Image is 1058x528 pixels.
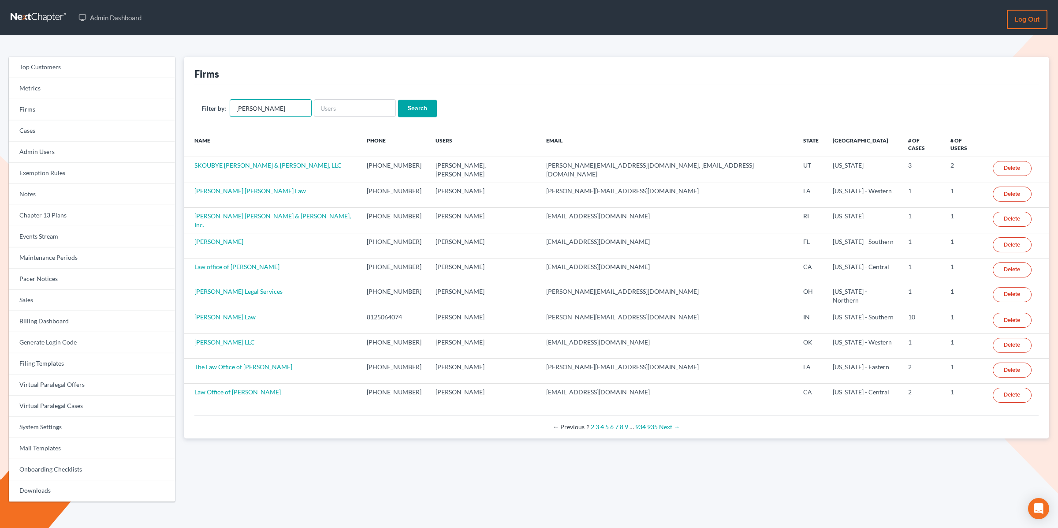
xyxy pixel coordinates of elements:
[539,233,796,258] td: [EMAIL_ADDRESS][DOMAIN_NAME]
[539,157,796,183] td: [PERSON_NAME][EMAIL_ADDRESS][DOMAIN_NAME], [EMAIL_ADDRESS][DOMAIN_NAME]
[539,334,796,359] td: [EMAIL_ADDRESS][DOMAIN_NAME]
[901,131,943,157] th: # of Cases
[993,313,1032,328] a: Delete
[826,131,901,157] th: [GEOGRAPHIC_DATA]
[9,311,175,332] a: Billing Dashboard
[591,423,594,431] a: Page 2
[9,353,175,374] a: Filing Templates
[993,338,1032,353] a: Delete
[943,157,986,183] td: 2
[9,396,175,417] a: Virtual Paralegal Cases
[360,258,428,283] td: [PHONE_NUMBER]
[9,205,175,226] a: Chapter 13 Plans
[993,262,1032,277] a: Delete
[9,163,175,184] a: Exemption Rules
[9,480,175,502] a: Downloads
[194,338,255,346] a: [PERSON_NAME] LLC
[9,332,175,353] a: Generate Login Code
[539,258,796,283] td: [EMAIL_ADDRESS][DOMAIN_NAME]
[201,423,1032,431] div: Pagination
[901,208,943,233] td: 1
[796,131,826,157] th: State
[1007,10,1047,29] a: Log out
[943,208,986,233] td: 1
[596,423,599,431] a: Page 3
[943,309,986,333] td: 1
[9,417,175,438] a: System Settings
[826,157,901,183] td: [US_STATE]
[993,388,1032,403] a: Delete
[539,283,796,309] td: [PERSON_NAME][EMAIL_ADDRESS][DOMAIN_NAME]
[605,423,609,431] a: Page 5
[539,309,796,333] td: [PERSON_NAME][EMAIL_ADDRESS][DOMAIN_NAME]
[230,99,312,117] input: Firm Name
[796,208,826,233] td: RI
[9,78,175,99] a: Metrics
[428,283,539,309] td: [PERSON_NAME]
[360,208,428,233] td: [PHONE_NUMBER]
[826,309,901,333] td: [US_STATE] - Southern
[360,383,428,408] td: [PHONE_NUMBER]
[194,67,219,80] div: Firms
[826,383,901,408] td: [US_STATE] - Central
[943,131,986,157] th: # of Users
[993,363,1032,378] a: Delete
[194,388,281,396] a: Law Office of [PERSON_NAME]
[428,359,539,383] td: [PERSON_NAME]
[993,237,1032,252] a: Delete
[826,359,901,383] td: [US_STATE] - Eastern
[625,423,628,431] a: Page 9
[9,57,175,78] a: Top Customers
[1028,498,1049,519] div: Open Intercom Messenger
[194,263,279,270] a: Law office of [PERSON_NAME]
[9,142,175,163] a: Admin Users
[9,120,175,142] a: Cases
[398,100,437,117] input: Search
[796,157,826,183] td: UT
[428,383,539,408] td: [PERSON_NAME]
[360,359,428,383] td: [PHONE_NUMBER]
[553,423,585,431] span: Previous page
[993,212,1032,227] a: Delete
[826,283,901,309] td: [US_STATE] - Northern
[539,208,796,233] td: [EMAIL_ADDRESS][DOMAIN_NAME]
[194,212,351,228] a: [PERSON_NAME] [PERSON_NAME] & [PERSON_NAME], Inc.
[993,287,1032,302] a: Delete
[74,10,146,26] a: Admin Dashboard
[539,183,796,207] td: [PERSON_NAME][EMAIL_ADDRESS][DOMAIN_NAME]
[428,157,539,183] td: [PERSON_NAME], [PERSON_NAME]
[428,309,539,333] td: [PERSON_NAME]
[943,383,986,408] td: 1
[194,187,306,195] a: [PERSON_NAME] [PERSON_NAME] Law
[428,208,539,233] td: [PERSON_NAME]
[194,238,243,245] a: [PERSON_NAME]
[194,288,283,295] a: [PERSON_NAME] Legal Services
[615,423,618,431] a: Page 7
[796,283,826,309] td: OH
[796,183,826,207] td: LA
[796,258,826,283] td: CA
[630,423,634,431] span: …
[826,334,901,359] td: [US_STATE] - Western
[901,183,943,207] td: 1
[314,99,396,117] input: Users
[9,438,175,459] a: Mail Templates
[360,309,428,333] td: 8125064074
[360,183,428,207] td: [PHONE_NUMBER]
[610,423,614,431] a: Page 6
[826,258,901,283] td: [US_STATE] - Central
[539,359,796,383] td: [PERSON_NAME][EMAIL_ADDRESS][DOMAIN_NAME]
[993,187,1032,202] a: Delete
[901,258,943,283] td: 1
[360,131,428,157] th: Phone
[826,233,901,258] td: [US_STATE] - Southern
[360,233,428,258] td: [PHONE_NUMBER]
[600,423,604,431] a: Page 4
[943,359,986,383] td: 1
[428,183,539,207] td: [PERSON_NAME]
[943,183,986,207] td: 1
[901,383,943,408] td: 2
[428,334,539,359] td: [PERSON_NAME]
[586,423,589,431] em: Page 1
[194,161,342,169] a: SKOUBYE [PERSON_NAME] & [PERSON_NAME], LLC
